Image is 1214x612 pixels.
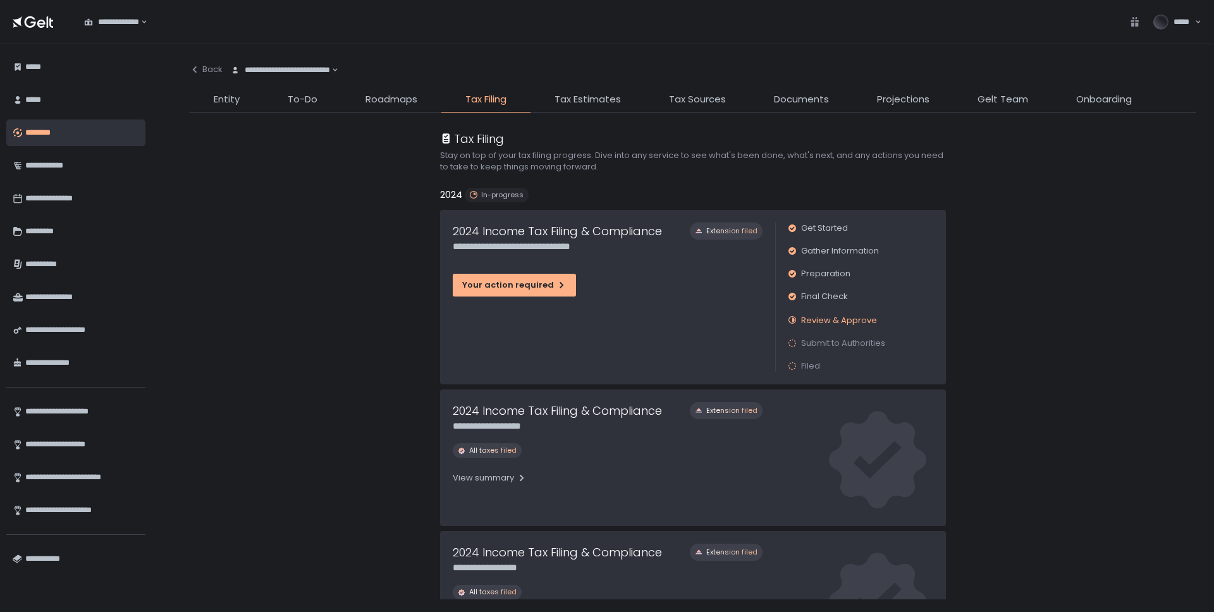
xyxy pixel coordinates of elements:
span: Entity [214,92,240,107]
div: Your action required [462,279,567,291]
input: Search for option [139,16,140,28]
span: All taxes filed [469,587,517,597]
button: Back [190,57,223,82]
span: Tax Estimates [555,92,621,107]
span: Gather Information [801,245,879,257]
h1: 2024 Income Tax Filing & Compliance [453,544,662,561]
div: Back [190,64,223,75]
span: To-Do [288,92,317,107]
span: Get Started [801,223,848,234]
input: Search for option [330,64,331,76]
div: Tax Filing [440,130,504,147]
span: Tax Filing [465,92,506,107]
button: View summary [453,468,527,488]
h1: 2024 Income Tax Filing & Compliance [453,402,662,419]
h2: 2024 [440,188,462,202]
div: Search for option [223,57,338,83]
span: Filed [801,360,820,372]
h1: 2024 Income Tax Filing & Compliance [453,223,662,240]
button: Your action required [453,274,576,297]
span: Documents [774,92,829,107]
span: Review & Approve [801,314,877,326]
span: Extension filed [706,226,757,236]
div: View summary [453,472,527,484]
span: Final Check [801,291,848,302]
span: Submit to Authorities [801,338,885,349]
span: Preparation [801,268,850,279]
span: Extension filed [706,406,757,415]
span: In-progress [481,190,524,200]
span: Tax Sources [669,92,726,107]
span: All taxes filed [469,446,517,455]
div: Search for option [76,9,147,35]
span: Gelt Team [978,92,1028,107]
span: Projections [877,92,929,107]
h2: Stay on top of your tax filing progress. Dive into any service to see what's been done, what's ne... [440,150,946,173]
span: Extension filed [706,548,757,557]
span: Onboarding [1076,92,1132,107]
span: Roadmaps [365,92,417,107]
